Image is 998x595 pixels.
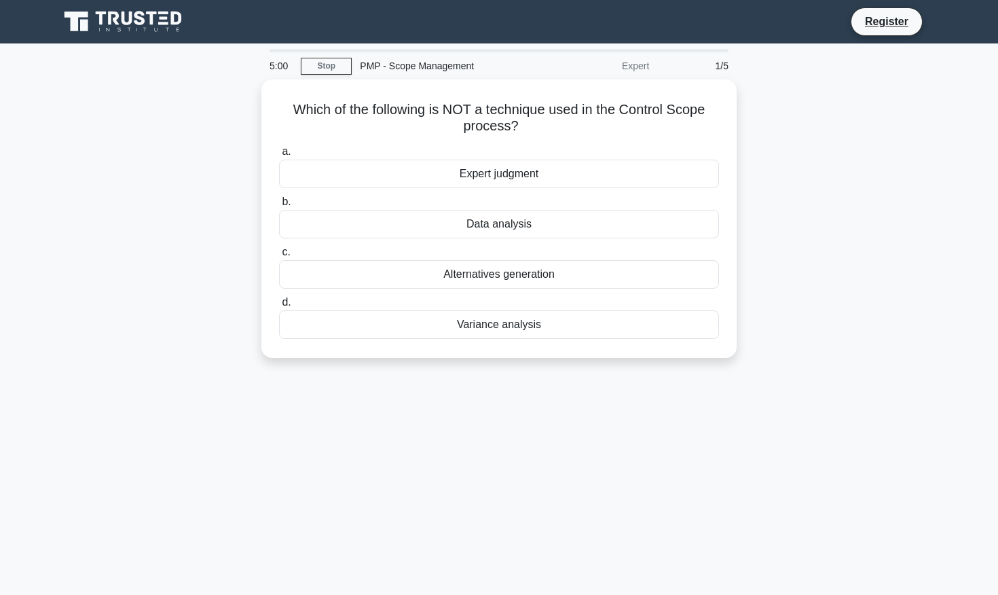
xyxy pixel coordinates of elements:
div: 5:00 [261,52,301,79]
div: Variance analysis [279,310,719,339]
div: Data analysis [279,210,719,238]
span: d. [282,296,291,308]
div: 1/5 [657,52,737,79]
a: Register [857,13,917,30]
div: Expert judgment [279,160,719,188]
a: Stop [301,58,352,75]
div: Alternatives generation [279,260,719,289]
div: PMP - Scope Management [352,52,538,79]
span: c. [282,246,290,257]
span: a. [282,145,291,157]
div: Expert [538,52,657,79]
h5: Which of the following is NOT a technique used in the Control Scope process? [278,101,720,135]
span: b. [282,196,291,207]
